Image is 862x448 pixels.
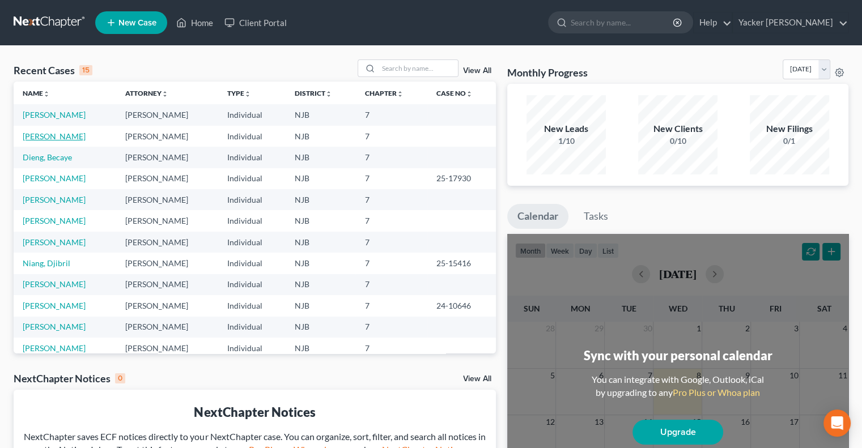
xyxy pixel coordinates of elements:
td: 7 [355,338,427,359]
div: NextChapter Notices [14,372,125,385]
td: 7 [355,189,427,210]
td: 7 [355,232,427,253]
i: unfold_more [43,91,50,97]
a: Case Nounfold_more [436,89,473,97]
a: View All [463,67,491,75]
div: 0/1 [750,135,829,147]
a: [PERSON_NAME] [23,110,86,120]
td: NJB [286,253,356,274]
i: unfold_more [466,91,473,97]
td: 25-15416 [427,253,496,274]
td: NJB [286,338,356,359]
a: Calendar [507,204,568,229]
div: New Leads [526,122,606,135]
td: [PERSON_NAME] [116,274,219,295]
i: unfold_more [396,91,403,97]
a: Yacker [PERSON_NAME] [733,12,848,33]
a: Help [694,12,732,33]
td: Individual [218,210,286,231]
td: Individual [218,317,286,338]
a: [PERSON_NAME] [23,131,86,141]
a: [PERSON_NAME] [23,301,86,310]
td: Individual [218,104,286,125]
td: [PERSON_NAME] [116,104,219,125]
td: 7 [355,104,427,125]
td: [PERSON_NAME] [116,126,219,147]
td: Individual [218,295,286,316]
td: [PERSON_NAME] [116,189,219,210]
h3: Monthly Progress [507,66,588,79]
td: Individual [218,189,286,210]
td: Individual [218,253,286,274]
div: 15 [79,65,92,75]
td: 7 [355,317,427,338]
a: Typeunfold_more [227,89,251,97]
div: Recent Cases [14,63,92,77]
td: [PERSON_NAME] [116,295,219,316]
a: [PERSON_NAME] [23,343,86,353]
a: [PERSON_NAME] [23,279,86,289]
td: NJB [286,274,356,295]
a: Chapterunfold_more [364,89,403,97]
a: [PERSON_NAME] [23,195,86,204]
td: 7 [355,168,427,189]
i: unfold_more [162,91,168,97]
td: 7 [355,210,427,231]
div: You can integrate with Google, Outlook, iCal by upgrading to any [587,373,768,399]
td: Individual [218,274,286,295]
td: 25-17930 [427,168,496,189]
td: NJB [286,147,356,168]
td: [PERSON_NAME] [116,210,219,231]
a: Dieng, Becaye [23,152,72,162]
td: Individual [218,338,286,359]
span: New Case [118,19,156,27]
div: 1/10 [526,135,606,147]
td: Individual [218,147,286,168]
a: Niang, Djibril [23,258,70,268]
td: NJB [286,317,356,338]
div: Sync with your personal calendar [583,347,772,364]
td: Individual [218,168,286,189]
td: [PERSON_NAME] [116,317,219,338]
a: [PERSON_NAME] [23,216,86,225]
td: 7 [355,253,427,274]
div: New Clients [638,122,717,135]
a: View All [463,375,491,383]
td: NJB [286,126,356,147]
td: Individual [218,232,286,253]
a: Attorneyunfold_more [125,89,168,97]
td: Individual [218,126,286,147]
div: NextChapter Notices [23,403,487,421]
td: [PERSON_NAME] [116,232,219,253]
a: Nameunfold_more [23,89,50,97]
a: Client Portal [219,12,292,33]
i: unfold_more [244,91,251,97]
td: 7 [355,274,427,295]
a: Tasks [574,204,618,229]
i: unfold_more [325,91,332,97]
td: NJB [286,104,356,125]
input: Search by name... [571,12,674,33]
a: [PERSON_NAME] [23,237,86,247]
td: NJB [286,168,356,189]
td: 7 [355,147,427,168]
td: 7 [355,126,427,147]
td: [PERSON_NAME] [116,338,219,359]
a: Upgrade [632,420,723,445]
td: NJB [286,232,356,253]
td: NJB [286,210,356,231]
a: Pro Plus or Whoa plan [673,387,760,398]
td: NJB [286,189,356,210]
td: 7 [355,295,427,316]
a: Home [171,12,219,33]
td: 24-10646 [427,295,496,316]
div: Open Intercom Messenger [823,409,851,437]
a: [PERSON_NAME] [23,322,86,331]
input: Search by name... [379,60,458,76]
a: Districtunfold_more [295,89,332,97]
td: [PERSON_NAME] [116,147,219,168]
div: 0 [115,373,125,383]
a: [PERSON_NAME] [23,173,86,183]
td: [PERSON_NAME] [116,168,219,189]
td: [PERSON_NAME] [116,253,219,274]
